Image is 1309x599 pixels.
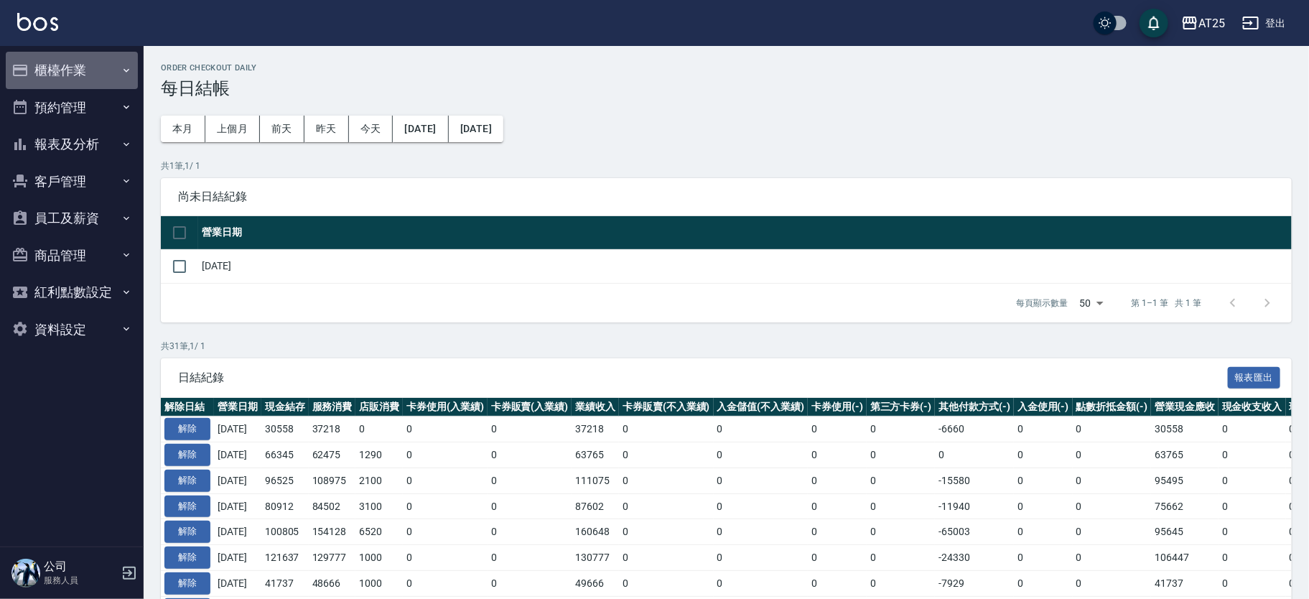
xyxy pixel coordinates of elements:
[1073,493,1152,519] td: 0
[808,519,867,545] td: 0
[935,545,1014,571] td: -24330
[488,519,572,545] td: 0
[6,274,138,311] button: 紅利點數設定
[1073,442,1152,468] td: 0
[867,442,936,468] td: 0
[214,493,261,519] td: [DATE]
[355,519,403,545] td: 6520
[309,570,356,596] td: 48666
[261,519,309,545] td: 100805
[867,545,936,571] td: 0
[488,468,572,493] td: 0
[572,493,619,519] td: 87602
[178,190,1275,204] span: 尚未日結紀錄
[309,493,356,519] td: 84502
[261,493,309,519] td: 80912
[17,13,58,31] img: Logo
[198,216,1292,250] th: 營業日期
[393,116,448,142] button: [DATE]
[1219,468,1286,493] td: 0
[164,547,210,569] button: 解除
[714,570,809,596] td: 0
[619,417,714,442] td: 0
[488,442,572,468] td: 0
[1228,367,1281,389] button: 報表匯出
[261,417,309,442] td: 30558
[488,398,572,417] th: 卡券販賣(入業績)
[714,468,809,493] td: 0
[1073,398,1152,417] th: 點數折抵金額(-)
[1219,545,1286,571] td: 0
[403,545,488,571] td: 0
[1073,417,1152,442] td: 0
[214,545,261,571] td: [DATE]
[867,417,936,442] td: 0
[714,493,809,519] td: 0
[714,442,809,468] td: 0
[6,89,138,126] button: 預約管理
[1140,9,1168,37] button: save
[1014,493,1073,519] td: 0
[488,493,572,519] td: 0
[867,570,936,596] td: 0
[1073,468,1152,493] td: 0
[261,398,309,417] th: 現金結存
[6,311,138,348] button: 資料設定
[309,545,356,571] td: 129777
[1074,284,1109,322] div: 50
[6,237,138,274] button: 商品管理
[572,417,619,442] td: 37218
[403,468,488,493] td: 0
[355,442,403,468] td: 1290
[1014,442,1073,468] td: 0
[488,545,572,571] td: 0
[935,442,1014,468] td: 0
[808,570,867,596] td: 0
[1151,545,1219,571] td: 106447
[619,545,714,571] td: 0
[1219,442,1286,468] td: 0
[164,496,210,518] button: 解除
[1219,570,1286,596] td: 0
[808,417,867,442] td: 0
[1151,442,1219,468] td: 63765
[161,159,1292,172] p: 共 1 筆, 1 / 1
[1228,370,1281,384] a: 報表匯出
[867,398,936,417] th: 第三方卡券(-)
[1219,398,1286,417] th: 現金收支收入
[355,545,403,571] td: 1000
[355,493,403,519] td: 3100
[6,200,138,237] button: 員工及薪資
[808,545,867,571] td: 0
[214,417,261,442] td: [DATE]
[214,570,261,596] td: [DATE]
[1073,519,1152,545] td: 0
[1219,417,1286,442] td: 0
[1073,570,1152,596] td: 0
[6,52,138,89] button: 櫃檯作業
[164,470,210,492] button: 解除
[935,398,1014,417] th: 其他付款方式(-)
[1014,570,1073,596] td: 0
[1014,468,1073,493] td: 0
[1151,570,1219,596] td: 41737
[403,519,488,545] td: 0
[867,493,936,519] td: 0
[808,398,867,417] th: 卡券使用(-)
[572,468,619,493] td: 111075
[161,398,214,417] th: 解除日結
[214,442,261,468] td: [DATE]
[1014,417,1073,442] td: 0
[619,468,714,493] td: 0
[205,116,260,142] button: 上個月
[1014,398,1073,417] th: 入金使用(-)
[619,398,714,417] th: 卡券販賣(不入業績)
[808,442,867,468] td: 0
[309,417,356,442] td: 37218
[403,398,488,417] th: 卡券使用(入業績)
[1198,14,1225,32] div: AT25
[867,468,936,493] td: 0
[309,519,356,545] td: 154128
[935,519,1014,545] td: -65003
[355,398,403,417] th: 店販消費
